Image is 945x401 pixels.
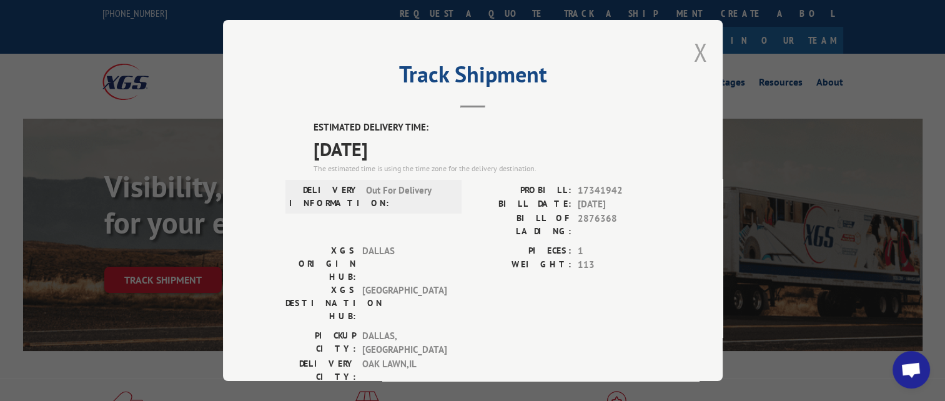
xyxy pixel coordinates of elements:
[289,184,360,210] label: DELIVERY INFORMATION:
[314,135,660,163] span: [DATE]
[473,212,571,238] label: BILL OF LADING:
[314,163,660,174] div: The estimated time is using the time zone for the delivery destination.
[578,244,660,259] span: 1
[893,351,930,389] div: Open chat
[285,244,356,284] label: XGS ORIGIN HUB:
[473,258,571,272] label: WEIGHT:
[314,121,660,135] label: ESTIMATED DELIVERY TIME:
[473,197,571,212] label: BILL DATE:
[578,212,660,238] span: 2876368
[362,244,447,284] span: DALLAS
[362,357,447,384] span: OAK LAWN , IL
[362,284,447,323] span: [GEOGRAPHIC_DATA]
[362,329,447,357] span: DALLAS , [GEOGRAPHIC_DATA]
[578,197,660,212] span: [DATE]
[473,184,571,198] label: PROBILL:
[285,284,356,323] label: XGS DESTINATION HUB:
[285,66,660,89] h2: Track Shipment
[285,329,356,357] label: PICKUP CITY:
[366,184,450,210] span: Out For Delivery
[473,244,571,259] label: PIECES:
[578,258,660,272] span: 113
[578,184,660,198] span: 17341942
[285,357,356,384] label: DELIVERY CITY:
[693,36,707,69] button: Close modal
